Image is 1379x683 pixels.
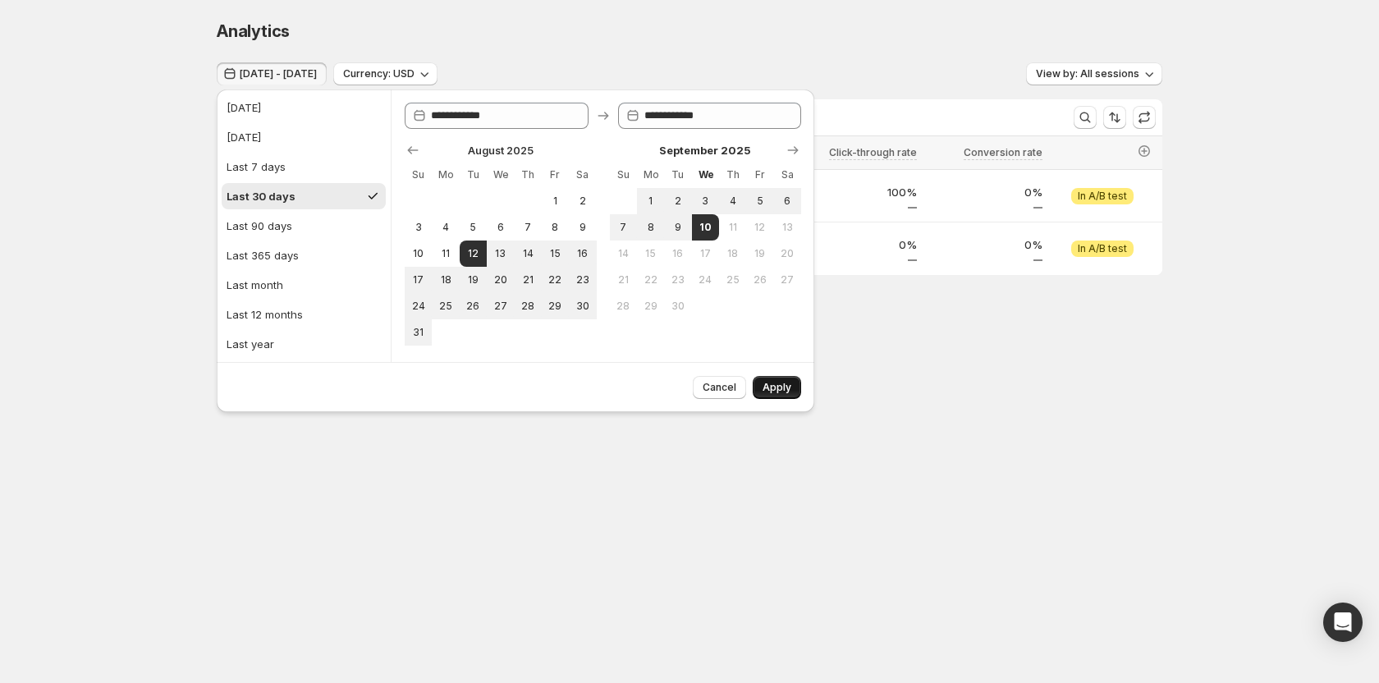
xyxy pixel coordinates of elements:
[569,162,596,188] th: Saturday
[671,195,685,208] span: 2
[514,214,541,241] button: Thursday August 7 2025
[569,293,596,319] button: Saturday August 30 2025
[405,293,432,319] button: Sunday August 24 2025
[432,267,459,293] button: Monday August 18 2025
[927,236,1042,253] p: 0%
[664,188,691,214] button: Tuesday September 2 2025
[493,247,507,260] span: 13
[466,168,480,181] span: Tu
[466,247,480,260] span: 12
[671,300,685,313] span: 30
[610,267,637,293] button: Sunday September 21 2025
[569,241,596,267] button: Saturday August 16 2025
[227,129,261,145] div: [DATE]
[575,273,589,286] span: 23
[222,301,386,328] button: Last 12 months
[333,62,438,85] button: Currency: USD
[644,168,657,181] span: Mo
[227,247,299,264] div: Last 365 days
[542,241,569,267] button: Friday August 15 2025
[753,221,767,234] span: 12
[763,381,791,394] span: Apply
[644,300,657,313] span: 29
[692,267,719,293] button: Wednesday September 24 2025
[548,273,562,286] span: 22
[692,162,719,188] th: Wednesday
[671,273,685,286] span: 23
[222,331,386,357] button: Last year
[616,168,630,181] span: Su
[217,62,327,85] button: [DATE] - [DATE]
[781,168,795,181] span: Sa
[781,139,804,162] button: Show next month, October 2025
[411,326,425,339] span: 31
[542,162,569,188] th: Friday
[1074,106,1097,129] button: Search and filter results
[438,300,452,313] span: 25
[514,267,541,293] button: Thursday August 21 2025
[411,168,425,181] span: Su
[693,376,746,399] button: Cancel
[964,146,1042,159] span: Conversion rate
[781,273,795,286] span: 27
[664,241,691,267] button: Tuesday September 16 2025
[671,247,685,260] span: 16
[514,162,541,188] th: Thursday
[401,139,424,162] button: Show previous month, July 2025
[1103,106,1126,129] button: Sort the results
[405,267,432,293] button: Sunday August 17 2025
[1078,190,1127,203] span: In A/B test
[726,168,740,181] span: Th
[460,267,487,293] button: Tuesday August 19 2025
[719,188,746,214] button: Thursday September 4 2025
[644,273,657,286] span: 22
[616,273,630,286] span: 21
[227,336,274,352] div: Last year
[520,221,534,234] span: 7
[829,146,917,159] span: Click-through rate
[781,247,795,260] span: 20
[227,99,261,116] div: [DATE]
[520,168,534,181] span: Th
[575,300,589,313] span: 30
[542,293,569,319] button: Friday August 29 2025
[575,195,589,208] span: 2
[692,214,719,241] button: End of range Today Wednesday September 10 2025
[520,247,534,260] span: 14
[753,247,767,260] span: 19
[637,293,664,319] button: Monday September 29 2025
[411,273,425,286] span: 17
[753,195,767,208] span: 5
[222,272,386,298] button: Last month
[746,214,773,241] button: Friday September 12 2025
[699,247,712,260] span: 17
[460,162,487,188] th: Tuesday
[432,241,459,267] button: Monday August 11 2025
[774,214,801,241] button: Saturday September 13 2025
[548,247,562,260] span: 15
[487,162,514,188] th: Wednesday
[520,300,534,313] span: 28
[466,300,480,313] span: 26
[616,247,630,260] span: 14
[664,293,691,319] button: Tuesday September 30 2025
[753,273,767,286] span: 26
[927,184,1042,200] p: 0%
[411,247,425,260] span: 10
[774,241,801,267] button: Saturday September 20 2025
[411,300,425,313] span: 24
[514,293,541,319] button: Thursday August 28 2025
[240,67,317,80] span: [DATE] - [DATE]
[664,162,691,188] th: Tuesday
[1323,603,1363,642] div: Open Intercom Messenger
[542,214,569,241] button: Friday August 8 2025
[644,221,657,234] span: 8
[774,267,801,293] button: Saturday September 27 2025
[520,273,534,286] span: 21
[222,94,386,121] button: [DATE]
[343,67,415,80] span: Currency: USD
[692,188,719,214] button: Wednesday September 3 2025
[1078,242,1127,255] span: In A/B test
[569,188,596,214] button: Saturday August 2 2025
[438,247,452,260] span: 11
